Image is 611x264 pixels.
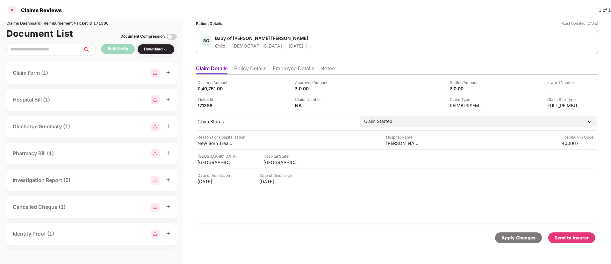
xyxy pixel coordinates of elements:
div: Settled Amount [450,79,485,86]
div: 400067 [562,140,597,146]
span: plus [166,231,170,236]
div: Claim Number [295,96,330,102]
div: Hospital Bill (1) [13,96,50,104]
div: Apply Changes [501,234,536,241]
div: [GEOGRAPHIC_DATA] [263,159,298,165]
div: Pharmacy Bill (1) [13,149,54,157]
div: Bulk Verify [108,46,128,52]
div: [DATE] [289,43,303,49]
li: Notes [320,65,334,74]
div: New Born Treatment [198,140,233,146]
div: Claimed Amount [198,79,233,86]
div: Patient Details [196,20,222,26]
img: svg+xml;base64,PHN2ZyBpZD0iRHJvcGRvd24tMzJ4MzIiIHhtbG5zPSJodHRwOi8vd3d3LnczLm9yZy8yMDAwL3N2ZyIgd2... [163,47,168,52]
div: - [310,43,312,49]
img: svg+xml;base64,PHN2ZyBpZD0iR3JvdXBfMjg4MTMiIGRhdGEtbmFtZT0iR3JvdXAgMjg4MTMiIHhtbG5zPSJodHRwOi8vd3... [151,122,160,131]
div: Discharge Summary (1) [13,123,70,131]
div: Claim Form (1) [13,69,48,77]
div: [GEOGRAPHIC_DATA] [198,159,233,165]
span: plus [166,177,170,182]
div: Ticket Id [198,96,233,102]
div: Download [144,46,168,52]
div: 1 of 1 [599,7,611,14]
img: svg+xml;base64,PHN2ZyBpZD0iR3JvdXBfMjg4MTMiIGRhdGEtbmFtZT0iR3JvdXAgMjg4MTMiIHhtbG5zPSJodHRwOi8vd3... [151,95,160,104]
div: Reason For Hospitalisation [198,134,245,140]
div: Baby of [PERSON_NAME] [PERSON_NAME] [215,35,308,41]
div: *Last Updated [DATE] [561,20,598,26]
div: Approved Amount [295,79,330,86]
div: Claim Status [198,118,354,124]
div: Document Compression [120,34,165,40]
div: Date of Discharge [259,172,294,178]
img: svg+xml;base64,PHN2ZyBpZD0iR3JvdXBfMjg4MTMiIGRhdGEtbmFtZT0iR3JvdXAgMjg4MTMiIHhtbG5zPSJodHRwOi8vd3... [151,69,160,78]
div: - [547,86,582,92]
div: [GEOGRAPHIC_DATA] [198,153,237,159]
div: [PERSON_NAME] Maternity and Nursing Home [386,140,421,146]
span: plus [166,70,170,75]
div: Claim Sub Type [547,96,582,102]
li: Employee Details [273,65,314,74]
div: Investigation Report (5) [13,176,70,184]
span: plus [166,151,170,155]
div: Hospital Pin Code [562,134,597,140]
div: Child [215,43,226,49]
div: ₹ 0.00 [450,86,485,92]
li: Policy Details [234,65,266,74]
div: [DATE] [198,178,233,185]
div: Hospital State [263,153,298,159]
div: [DEMOGRAPHIC_DATA] [232,43,282,49]
div: Inward Number [547,79,582,86]
h1: Document List [6,26,73,41]
img: svg+xml;base64,PHN2ZyBpZD0iR3JvdXBfMjg4MTMiIGRhdGEtbmFtZT0iR3JvdXAgMjg4MTMiIHhtbG5zPSJodHRwOi8vd3... [151,149,160,158]
img: svg+xml;base64,PHN2ZyBpZD0iVG9nZ2xlLTMyeDMyIiB4bWxucz0iaHR0cDovL3d3dy53My5vcmcvMjAwMC9zdmciIHdpZH... [167,32,177,42]
img: svg+xml;base64,PHN2ZyBpZD0iR3JvdXBfMjg4MTMiIGRhdGEtbmFtZT0iR3JvdXAgMjg4MTMiIHhtbG5zPSJodHRwOi8vd3... [151,230,160,238]
div: Identity Proof (1) [13,230,54,238]
div: Claims Dashboard > Reimbursement > Ticket ID 171386 [6,20,177,26]
div: ₹ 0.00 [295,86,330,92]
div: Hospital Name [386,134,421,140]
div: Send to Insurer [555,234,589,241]
div: Cancelled Cheque (1) [13,203,66,211]
div: Claims Reviews [17,7,62,13]
span: search [83,47,96,52]
span: plus [166,124,170,128]
li: Claim Details [196,65,228,74]
div: ₹ 40,751.00 [198,86,233,92]
img: downArrowIcon [586,118,593,125]
span: plus [166,97,170,102]
div: Claim Started [364,118,392,125]
button: search [83,43,96,56]
div: FULL_REIMBURSEMENT [547,102,582,109]
img: svg+xml;base64,PHN2ZyBpZD0iR3JvdXBfMjg4MTMiIGRhdGEtbmFtZT0iR3JvdXAgMjg4MTMiIHhtbG5zPSJodHRwOi8vd3... [151,203,160,212]
div: NA [295,102,330,109]
img: svg+xml;base64,PHN2ZyBpZD0iR3JvdXBfMjg4MTMiIGRhdGEtbmFtZT0iR3JvdXAgMjg4MTMiIHhtbG5zPSJodHRwOi8vd3... [151,176,160,185]
div: BO [201,35,212,46]
div: Claim Type [450,96,485,102]
div: Date of Admission [198,172,233,178]
div: [DATE] [259,178,294,185]
div: REIMBURSEMENT [450,102,485,109]
div: 171386 [198,102,233,109]
span: plus [166,204,170,209]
